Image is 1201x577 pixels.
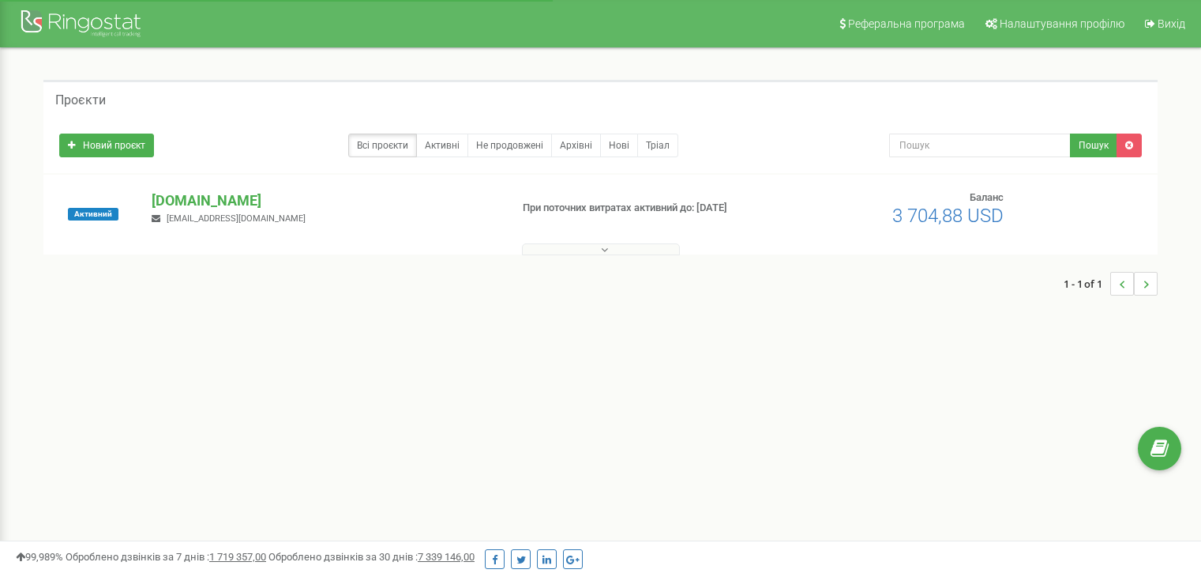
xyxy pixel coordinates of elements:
a: Архівні [551,134,601,157]
p: [DOMAIN_NAME] [152,190,497,211]
u: 1 719 357,00 [209,551,266,563]
span: 99,989% [16,551,63,563]
nav: ... [1064,256,1158,311]
span: Реферальна програма [848,17,965,30]
p: При поточних витратах активний до: [DATE] [523,201,775,216]
a: Новий проєкт [59,134,154,157]
span: Активний [68,208,118,221]
span: Оброблено дзвінків за 30 днів : [268,551,475,563]
span: Оброблено дзвінків за 7 днів : [66,551,266,563]
span: Налаштування профілю [1000,17,1124,30]
span: Баланс [970,191,1004,203]
a: Всі проєкти [348,134,417,157]
u: 7 339 146,00 [418,551,475,563]
span: [EMAIL_ADDRESS][DOMAIN_NAME] [167,213,306,224]
a: Нові [600,134,638,157]
span: 1 - 1 of 1 [1064,272,1110,296]
input: Пошук [889,134,1071,157]
a: Тріал [637,134,678,157]
h5: Проєкти [55,93,106,107]
span: Вихід [1158,17,1185,30]
a: Не продовжені [467,134,552,157]
button: Пошук [1070,134,1117,157]
span: 3 704,88 USD [892,205,1004,227]
a: Активні [416,134,468,157]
